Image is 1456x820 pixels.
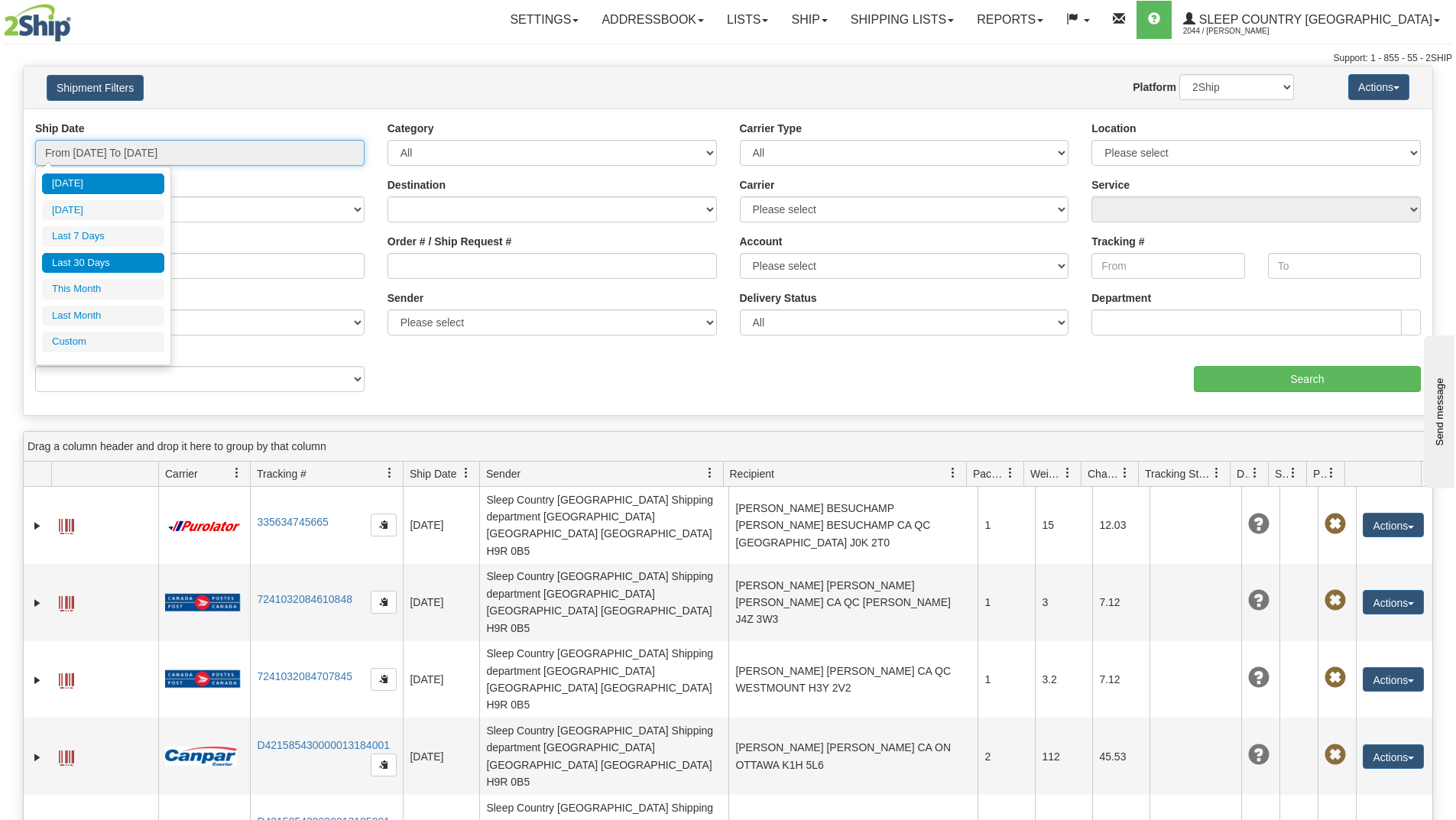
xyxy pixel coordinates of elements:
[1172,1,1451,39] a: Sleep Country [GEOGRAPHIC_DATA] 2044 / [PERSON_NAME]
[371,754,397,776] button: Copy to clipboard
[257,516,328,528] a: 335634745665
[1092,564,1150,641] td: 7.12
[1204,460,1230,486] a: Tracking Status filter column settings
[1248,590,1270,611] span: Unknown
[997,460,1023,486] a: Packages filter column settings
[42,332,164,352] li: Custom
[728,641,978,718] td: [PERSON_NAME] [PERSON_NAME] CA QC WESTMOUNT H3Y 2V2
[1112,460,1138,486] a: Charge filter column settings
[740,177,775,193] label: Carrier
[697,460,723,486] a: Sender filter column settings
[403,564,479,641] td: [DATE]
[1055,460,1081,486] a: Weight filter column settings
[403,718,479,795] td: [DATE]
[42,253,164,274] li: Last 30 Days
[973,466,1005,481] span: Packages
[740,121,802,136] label: Carrier Type
[388,234,512,249] label: Order # / Ship Request #
[224,460,250,486] a: Carrier filter column settings
[1091,121,1136,136] label: Location
[1325,514,1346,535] span: Pickup Not Assigned
[479,641,728,718] td: Sleep Country [GEOGRAPHIC_DATA] Shipping department [GEOGRAPHIC_DATA] [GEOGRAPHIC_DATA] [GEOGRAPH...
[30,595,45,611] a: Expand
[479,487,728,564] td: Sleep Country [GEOGRAPHIC_DATA] Shipping department [GEOGRAPHIC_DATA] [GEOGRAPHIC_DATA] [GEOGRAPH...
[165,747,237,766] img: 14 - Canpar
[1313,466,1326,481] span: Pickup Status
[978,641,1035,718] td: 1
[1035,564,1092,641] td: 3
[1248,744,1270,766] span: Unknown
[11,13,141,24] div: Send message
[1325,744,1346,766] span: Pickup Not Assigned
[715,1,780,39] a: Lists
[1035,641,1092,718] td: 3.2
[1348,74,1409,100] button: Actions
[453,460,479,486] a: Ship Date filter column settings
[257,466,306,481] span: Tracking #
[1242,460,1268,486] a: Delivery Status filter column settings
[4,52,1452,65] div: Support: 1 - 855 - 55 - 2SHIP
[388,121,434,136] label: Category
[740,290,817,306] label: Delivery Status
[780,1,838,39] a: Ship
[1183,24,1298,39] span: 2044 / [PERSON_NAME]
[1091,253,1244,279] input: From
[1325,590,1346,611] span: Pickup Not Assigned
[1088,466,1120,481] span: Charge
[371,514,397,536] button: Copy to clipboard
[165,520,243,532] img: 11 - Purolator
[498,1,590,39] a: Settings
[1091,290,1151,306] label: Department
[371,591,397,614] button: Copy to clipboard
[1268,253,1421,279] input: To
[165,669,240,689] img: 20 - Canada Post
[1248,667,1270,689] span: Unknown
[59,666,74,691] a: Label
[1195,13,1432,26] span: Sleep Country [GEOGRAPHIC_DATA]
[1363,667,1424,692] button: Actions
[257,593,352,605] a: 7241032084610848
[1318,460,1344,486] a: Pickup Status filter column settings
[486,466,520,481] span: Sender
[1091,177,1130,193] label: Service
[1030,466,1062,481] span: Weight
[1363,744,1424,769] button: Actions
[590,1,715,39] a: Addressbook
[42,306,164,326] li: Last Month
[740,234,783,249] label: Account
[479,564,728,641] td: Sleep Country [GEOGRAPHIC_DATA] Shipping department [GEOGRAPHIC_DATA] [GEOGRAPHIC_DATA] [GEOGRAPH...
[1092,718,1150,795] td: 45.53
[165,593,240,612] img: 20 - Canada Post
[1280,460,1306,486] a: Shipment Issues filter column settings
[1248,514,1270,535] span: Unknown
[42,173,164,194] li: [DATE]
[1091,234,1144,249] label: Tracking #
[165,466,198,481] span: Carrier
[35,121,85,136] label: Ship Date
[4,4,71,42] img: logo2044.jpg
[371,668,397,691] button: Copy to clipboard
[403,641,479,718] td: [DATE]
[42,200,164,221] li: [DATE]
[1092,641,1150,718] td: 7.12
[940,460,966,486] a: Recipient filter column settings
[42,226,164,247] li: Last 7 Days
[47,75,144,101] button: Shipment Filters
[730,466,774,481] span: Recipient
[728,718,978,795] td: [PERSON_NAME] [PERSON_NAME] CA ON OTTAWA K1H 5L6
[59,512,74,536] a: Label
[1194,366,1421,392] input: Search
[1237,466,1250,481] span: Delivery Status
[1421,332,1454,488] iframe: chat widget
[388,177,446,193] label: Destination
[59,589,74,614] a: Label
[257,670,352,682] a: 7241032084707845
[377,460,403,486] a: Tracking # filter column settings
[1145,466,1211,481] span: Tracking Status
[965,1,1055,39] a: Reports
[257,739,390,751] a: D421585430000013184001
[1363,590,1424,614] button: Actions
[30,518,45,533] a: Expand
[410,466,456,481] span: Ship Date
[1275,466,1288,481] span: Shipment Issues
